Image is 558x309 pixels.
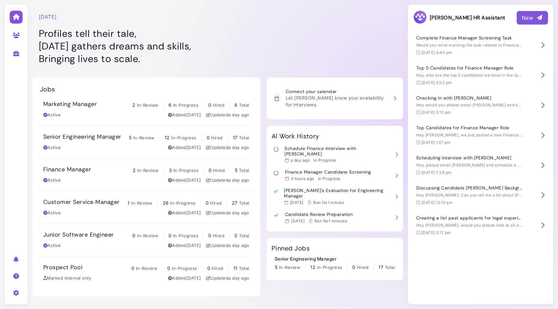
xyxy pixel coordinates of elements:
span: In-Progress [171,135,196,140]
div: Updated [206,275,249,282]
time: [DATE] 3:02 pm [421,80,452,85]
p: Let [PERSON_NAME] know your availability for interviews. [286,94,388,108]
span: Total [239,233,249,238]
h3: Marketing Manager [43,101,97,108]
time: [DATE] 1:01 pm [421,140,451,145]
time: Sep 03, 2025 [186,177,201,183]
div: New [522,14,543,22]
span: 11 [233,265,238,271]
div: Active [43,112,61,118]
button: Complete Finance Manager Screening Task Would you mind marking the task related to Finance Manage... [413,30,548,60]
time: [DATE] 3:15 pm [421,110,451,115]
time: Sep 03, 2025 [186,145,201,150]
span: In-Progress [170,200,195,206]
span: 0 [206,200,209,206]
span: 0 [132,233,135,238]
time: [DATE] 7:29 pm [421,170,452,175]
button: Top Candidates for Finance Manager Role Hey [PERSON_NAME], we just posted a new Finance Manager j... [413,120,548,150]
span: 6 [169,102,171,108]
button: Top 5 Candidates for Finance Manager Role Hey, who are the top 5 candidates we have in the system... [413,60,548,91]
span: Hired [213,102,224,108]
div: Active [43,177,61,184]
span: Total [385,265,395,270]
span: 3 [169,167,172,173]
div: Added [168,242,201,249]
a: Customer Service Manager 1 In-Review 26 In-Progress 0 Hired 27 Total Active Added[DATE] Updateda ... [40,191,253,223]
div: Added [168,177,201,184]
h3: Connect your calendar [286,89,388,94]
div: Marked internal only [43,275,91,282]
h3: Senior Engineering Manager [43,133,121,141]
h3: Candidate Review Preparation [285,212,353,217]
button: New [517,11,548,25]
time: Sep 03, 2025 [186,210,201,215]
span: 5 [129,135,131,140]
h3: Finance Manager Candidate Screening [285,169,371,175]
span: 27 [232,200,238,206]
h4: Checking In with [PERSON_NAME] [416,95,523,101]
span: 0 [167,265,170,271]
div: Senior Engineering Manager [275,255,395,262]
a: Senior Engineering Manager 5 In-Review 12 In-Progress 0 Hired 17 Total [275,255,395,271]
time: Sep 10, 2025 [228,145,249,150]
span: In-Progress [317,265,342,270]
h3: Finance Manager [43,166,91,173]
a: Junior Software Engineer 0 In-Review 0 In-Progress 0 Hired 0 Total Active Added[DATE] Updateda da... [40,224,253,256]
span: Ran for 1 minutes [315,218,347,223]
span: In-Progress [173,168,199,173]
span: 12 [310,264,315,270]
span: Ran for 1 minute [313,200,344,205]
div: Updated [206,242,249,249]
span: 0 [208,102,211,108]
span: Total [239,102,249,108]
time: Sep 11, 2025 [291,176,314,181]
h4: Top Candidates for Finance Manager Role [416,125,523,131]
span: 2 [132,102,135,108]
h3: Junior Software Engineer [43,231,114,239]
span: 0 [234,233,237,238]
button: Checking In with [PERSON_NAME] Hey would you please email [PERSON_NAME] and see how the weather i... [413,91,548,121]
div: Active [43,242,61,249]
span: In-Review [133,135,154,140]
span: In-Review [137,102,158,108]
span: In-Review [137,233,158,238]
span: In-Review [279,265,300,270]
span: 0 [352,264,355,270]
time: Sep 03, 2025 [186,275,201,281]
a: Prospect Pool 0 In-Review 0 In-Progress 0 Hired 11 Total Marked internal only Added[DATE] Updated... [40,256,253,289]
span: 0 [209,167,212,173]
span: 5 [235,167,237,173]
div: Active [43,144,61,151]
h4: Discussing Candidate [PERSON_NAME] Background [416,185,523,191]
span: 1 [128,200,129,206]
a: Marketing Manager 2 In-Review 6 In-Progress 0 Hired 8 Total Active Added[DATE] Updateda day ago [40,93,253,125]
h2: Pinned Jobs [272,244,310,252]
div: Updated [206,177,249,184]
time: Sep 10, 2025 [228,275,249,281]
span: 12 [165,135,170,140]
button: Creating a list past applicants for legal experience Hey [PERSON_NAME], would you please look at ... [413,210,548,240]
h3: Schedule Finance Interview with [PERSON_NAME] [284,146,390,157]
h3: [PERSON_NAME] HR Assistant [413,10,505,25]
time: Sep 10, 2025 [228,210,249,215]
time: Sep 10, 2025 [228,112,249,117]
div: In Progress [318,176,340,181]
span: Hired [357,265,368,270]
button: Scheduling Interview with [PERSON_NAME] Hey, please email [PERSON_NAME] and schedule a 30 min int... [413,150,548,180]
span: 26 [163,200,169,206]
div: Active [43,210,61,216]
span: 17 [233,135,238,140]
span: 17 [378,264,383,270]
h2: AI Work History [272,132,319,140]
time: Sep 10, 2025 [291,158,310,163]
time: [DATE] 2:17 pm [421,230,451,235]
a: Connect your calendar Let [PERSON_NAME] know your availability for interviews. [270,86,400,111]
div: Added [168,210,201,216]
span: In-Progress [172,266,197,271]
time: [DATE] [39,13,57,21]
h3: [PERSON_NAME]'s Evaluation for Engineering Manager [284,188,390,199]
div: Updated [206,210,249,216]
h3: Prospect Pool [43,264,82,271]
button: Discussing Candidate [PERSON_NAME] Background Hey [PERSON_NAME]. Can you tell me a bit about [PER... [413,180,548,210]
h2: Jobs [40,85,55,93]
